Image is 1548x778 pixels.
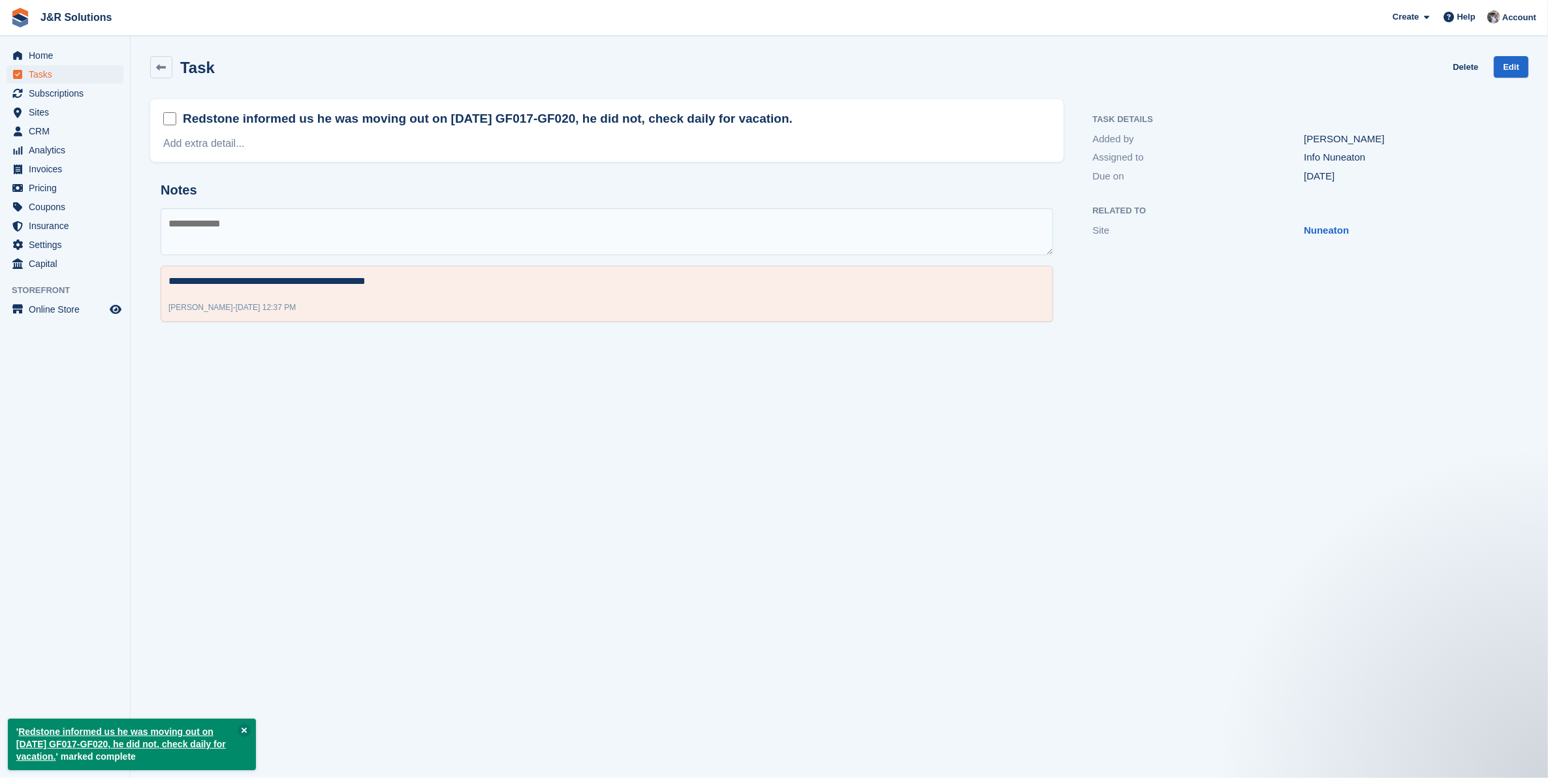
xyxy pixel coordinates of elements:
[29,198,107,216] span: Coupons
[29,122,107,140] span: CRM
[1304,169,1515,184] div: [DATE]
[1494,56,1528,78] a: Edit
[7,65,123,84] a: menu
[29,217,107,235] span: Insurance
[7,122,123,140] a: menu
[7,179,123,197] a: menu
[29,65,107,84] span: Tasks
[7,84,123,102] a: menu
[183,110,793,127] h2: Redstone informed us he was moving out on [DATE] GF017-GF020, he did not, check daily for vacation.
[7,236,123,254] a: menu
[29,236,107,254] span: Settings
[1393,10,1419,23] span: Create
[7,46,123,65] a: menu
[29,179,107,197] span: Pricing
[1092,115,1515,125] h2: Task Details
[1304,225,1349,236] a: Nuneaton
[12,284,130,297] span: Storefront
[29,46,107,65] span: Home
[35,7,117,28] a: J&R Solutions
[7,255,123,273] a: menu
[1092,150,1304,165] div: Assigned to
[1304,150,1515,165] div: Info Nuneaton
[29,160,107,178] span: Invoices
[7,198,123,216] a: menu
[163,138,245,149] a: Add extra detail...
[10,8,30,27] img: stora-icon-8386f47178a22dfd0bd8f6a31ec36ba5ce8667c1dd55bd0f319d3a0aa187defe.svg
[168,302,296,313] div: -
[180,59,215,76] h2: Task
[29,300,107,319] span: Online Store
[7,160,123,178] a: menu
[168,303,233,312] span: [PERSON_NAME]
[1457,10,1476,23] span: Help
[16,726,226,762] a: Redstone informed us he was moving out on [DATE] GF017-GF020, he did not, check daily for vacation.
[1092,132,1304,147] div: Added by
[1304,132,1515,147] div: [PERSON_NAME]
[29,255,107,273] span: Capital
[7,217,123,235] a: menu
[1502,11,1536,24] span: Account
[7,300,123,319] a: menu
[1453,56,1478,78] a: Delete
[1092,169,1304,184] div: Due on
[236,303,296,312] span: [DATE] 12:37 PM
[8,719,256,770] p: ' ' marked complete
[29,141,107,159] span: Analytics
[1092,223,1304,238] div: Site
[161,183,1053,198] h2: Notes
[29,84,107,102] span: Subscriptions
[29,103,107,121] span: Sites
[1092,206,1515,216] h2: Related to
[7,141,123,159] a: menu
[108,302,123,317] a: Preview store
[7,103,123,121] a: menu
[1487,10,1500,23] img: Steve Revell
